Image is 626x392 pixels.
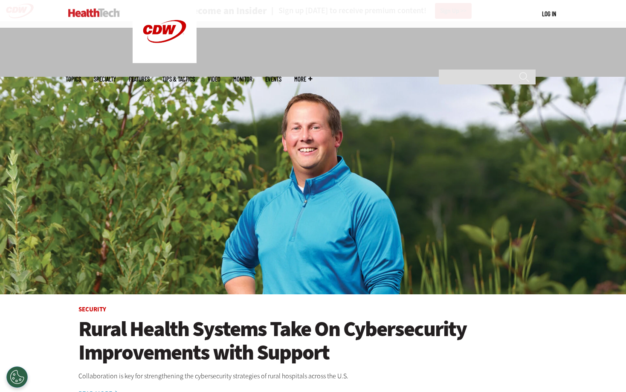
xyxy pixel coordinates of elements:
[66,76,81,82] span: Topics
[542,10,556,17] a: Log in
[129,76,150,82] a: Features
[233,76,252,82] a: MonITor
[542,9,556,18] div: User menu
[265,76,281,82] a: Events
[68,9,120,17] img: Home
[78,371,548,382] p: Collaboration is key for strengthening the cybersecurity strategies of rural hospitals across the...
[208,76,220,82] a: Video
[94,76,116,82] span: Specialty
[78,305,106,314] a: Security
[294,76,312,82] span: More
[78,317,548,364] a: Rural Health Systems Take On Cybersecurity Improvements with Support
[6,366,28,388] button: Open Preferences
[133,56,197,65] a: CDW
[6,366,28,388] div: Cookies Settings
[162,76,195,82] a: Tips & Tactics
